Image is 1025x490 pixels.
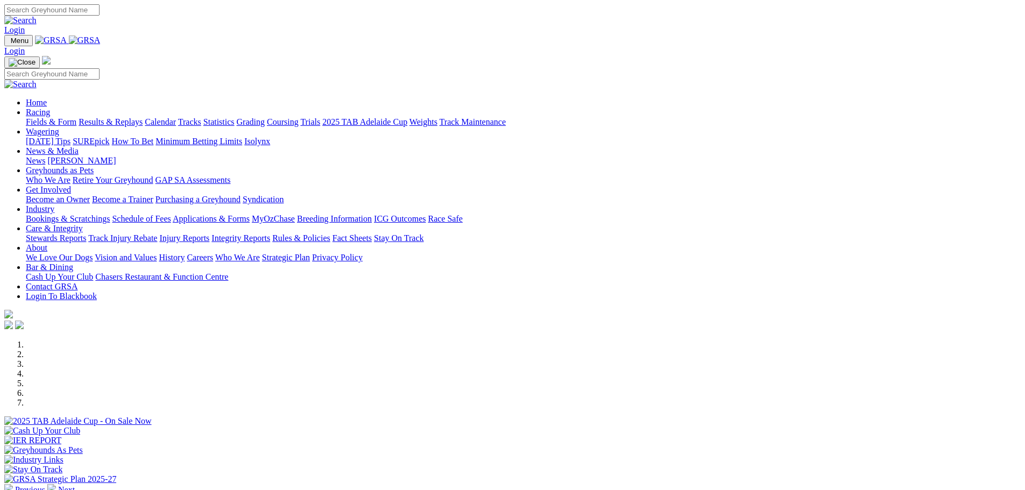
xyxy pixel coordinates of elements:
a: ICG Outcomes [374,214,426,223]
a: GAP SA Assessments [155,175,231,184]
img: Search [4,80,37,89]
a: Chasers Restaurant & Function Centre [95,272,228,281]
a: [PERSON_NAME] [47,156,116,165]
a: Contact GRSA [26,282,77,291]
img: facebook.svg [4,321,13,329]
a: Privacy Policy [312,253,363,262]
a: Stay On Track [374,233,423,243]
a: Bookings & Scratchings [26,214,110,223]
a: Wagering [26,127,59,136]
a: Weights [409,117,437,126]
span: Menu [11,37,29,45]
img: GRSA [69,35,101,45]
a: Fact Sheets [333,233,372,243]
div: Bar & Dining [26,272,1021,282]
div: Greyhounds as Pets [26,175,1021,185]
a: We Love Our Dogs [26,253,93,262]
a: 2025 TAB Adelaide Cup [322,117,407,126]
div: Care & Integrity [26,233,1021,243]
a: [DATE] Tips [26,137,70,146]
a: Race Safe [428,214,462,223]
a: Who We Are [26,175,70,184]
a: Coursing [267,117,299,126]
a: Breeding Information [297,214,372,223]
a: News & Media [26,146,79,155]
a: Stewards Reports [26,233,86,243]
a: News [26,156,45,165]
a: Syndication [243,195,284,204]
img: logo-grsa-white.png [4,310,13,318]
input: Search [4,4,100,16]
a: About [26,243,47,252]
img: Stay On Track [4,465,62,474]
a: Isolynx [244,137,270,146]
input: Search [4,68,100,80]
a: Cash Up Your Club [26,272,93,281]
a: Fields & Form [26,117,76,126]
div: Racing [26,117,1021,127]
div: Industry [26,214,1021,224]
img: Industry Links [4,455,63,465]
a: Vision and Values [95,253,157,262]
div: News & Media [26,156,1021,166]
img: Cash Up Your Club [4,426,80,436]
a: Become a Trainer [92,195,153,204]
a: Care & Integrity [26,224,83,233]
a: Statistics [203,117,235,126]
a: Applications & Forms [173,214,250,223]
button: Toggle navigation [4,35,33,46]
a: Results & Replays [79,117,143,126]
img: twitter.svg [15,321,24,329]
a: Login [4,25,25,34]
a: Retire Your Greyhound [73,175,153,184]
a: Greyhounds as Pets [26,166,94,175]
img: Greyhounds As Pets [4,445,83,455]
a: Schedule of Fees [112,214,171,223]
img: IER REPORT [4,436,61,445]
button: Toggle navigation [4,56,40,68]
img: logo-grsa-white.png [42,56,51,65]
a: Rules & Policies [272,233,330,243]
a: Calendar [145,117,176,126]
a: Login To Blackbook [26,292,97,301]
a: SUREpick [73,137,109,146]
img: GRSA Strategic Plan 2025-27 [4,474,116,484]
a: Home [26,98,47,107]
div: Wagering [26,137,1021,146]
a: Trials [300,117,320,126]
a: Injury Reports [159,233,209,243]
a: Track Maintenance [440,117,506,126]
a: Careers [187,253,213,262]
img: Close [9,58,36,67]
a: Become an Owner [26,195,90,204]
a: Who We Are [215,253,260,262]
img: Search [4,16,37,25]
a: Strategic Plan [262,253,310,262]
a: Get Involved [26,185,71,194]
div: About [26,253,1021,262]
a: Industry [26,204,54,214]
a: Integrity Reports [211,233,270,243]
a: How To Bet [112,137,154,146]
a: MyOzChase [252,214,295,223]
a: Grading [237,117,265,126]
a: Login [4,46,25,55]
a: Minimum Betting Limits [155,137,242,146]
a: History [159,253,185,262]
a: Bar & Dining [26,262,73,272]
a: Track Injury Rebate [88,233,157,243]
img: 2025 TAB Adelaide Cup - On Sale Now [4,416,152,426]
a: Racing [26,108,50,117]
a: Purchasing a Greyhound [155,195,241,204]
a: Tracks [178,117,201,126]
div: Get Involved [26,195,1021,204]
img: GRSA [35,35,67,45]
